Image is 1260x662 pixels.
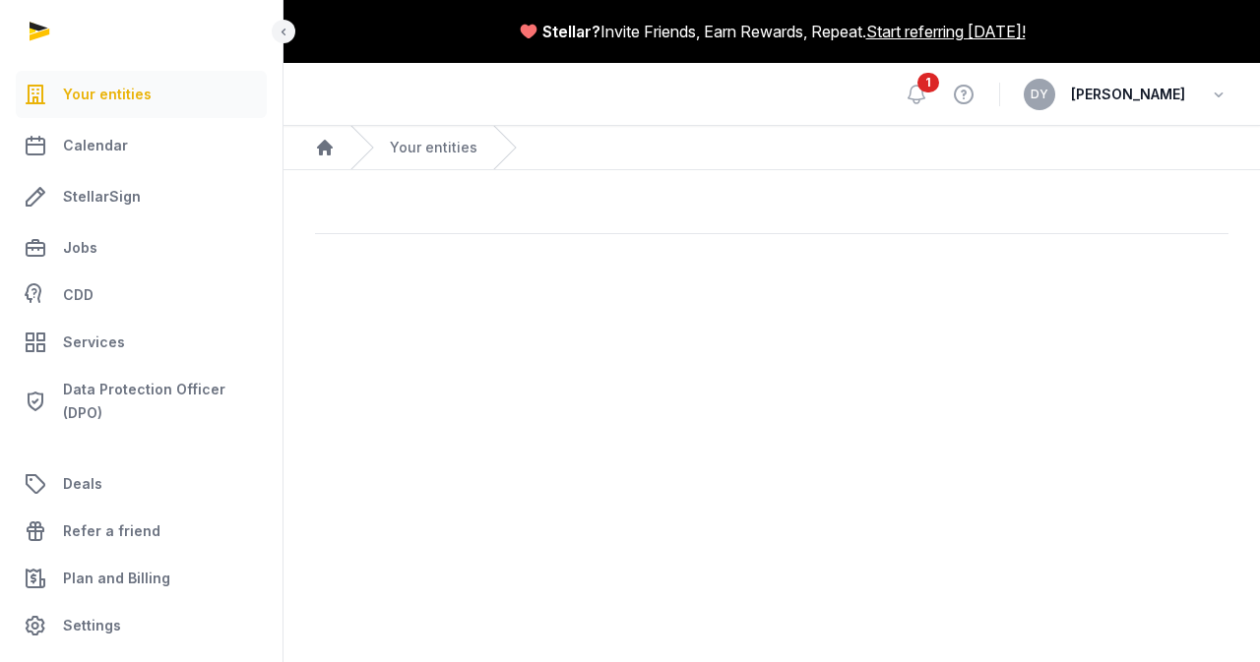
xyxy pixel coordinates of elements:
[63,83,152,106] span: Your entities
[63,378,259,425] span: Data Protection Officer (DPO)
[390,138,477,157] a: Your entities
[63,236,97,260] span: Jobs
[542,20,600,43] span: Stellar?
[917,73,939,92] span: 1
[1031,89,1048,100] span: DY
[63,472,102,496] span: Deals
[16,602,267,649] a: Settings
[1024,79,1055,110] button: DY
[63,185,141,209] span: StellarSign
[63,331,125,354] span: Services
[16,370,267,433] a: Data Protection Officer (DPO)
[16,173,267,220] a: StellarSign
[283,126,1260,170] nav: Breadcrumb
[16,275,267,315] a: CDD
[16,555,267,602] a: Plan and Billing
[63,519,160,543] span: Refer a friend
[16,460,267,508] a: Deals
[63,134,128,157] span: Calendar
[16,508,267,555] a: Refer a friend
[16,71,267,118] a: Your entities
[63,283,94,307] span: CDD
[866,20,1026,43] a: Start referring [DATE]!
[63,567,170,590] span: Plan and Billing
[16,319,267,366] a: Services
[16,122,267,169] a: Calendar
[1071,83,1185,106] span: [PERSON_NAME]
[63,614,121,637] span: Settings
[16,224,267,271] a: Jobs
